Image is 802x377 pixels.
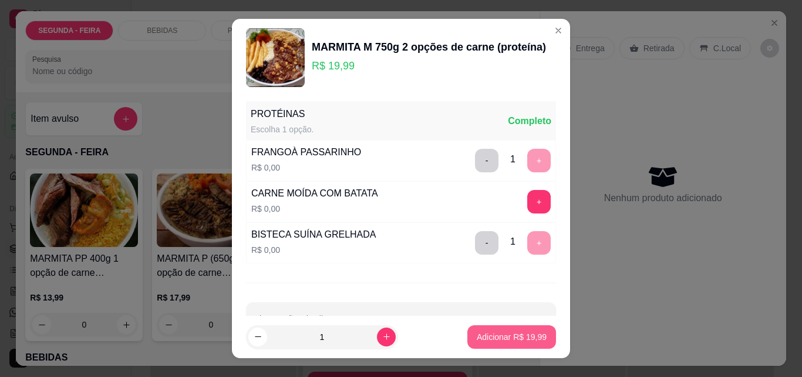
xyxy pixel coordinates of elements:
[251,124,314,135] div: Escolha 1 opção.
[251,244,376,256] p: R$ 0,00
[248,328,267,346] button: decrease-product-quantity
[510,235,515,249] div: 1
[251,107,314,121] div: PROTÉINAS
[251,228,376,242] div: BISTECA SUÍNA GRELHADA
[312,58,546,74] p: R$ 19,99
[549,21,568,40] button: Close
[246,28,305,87] img: product-image
[251,203,378,215] p: R$ 0,00
[467,325,556,349] button: Adicionar R$ 19,99
[251,162,361,174] p: R$ 0,00
[527,190,551,213] button: add
[251,186,378,201] div: CARNE MOÍDA COM BATATA
[475,231,498,255] button: delete
[510,152,515,166] div: 1
[475,149,498,172] button: delete
[508,114,551,128] div: Completo
[477,331,547,343] p: Adicionar R$ 19,99
[251,145,361,159] div: FRANGOÀ PASSARINHO
[377,328,396,346] button: increase-product-quantity
[312,39,546,55] div: MARMITA M 750g 2 opções de carne (proteína)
